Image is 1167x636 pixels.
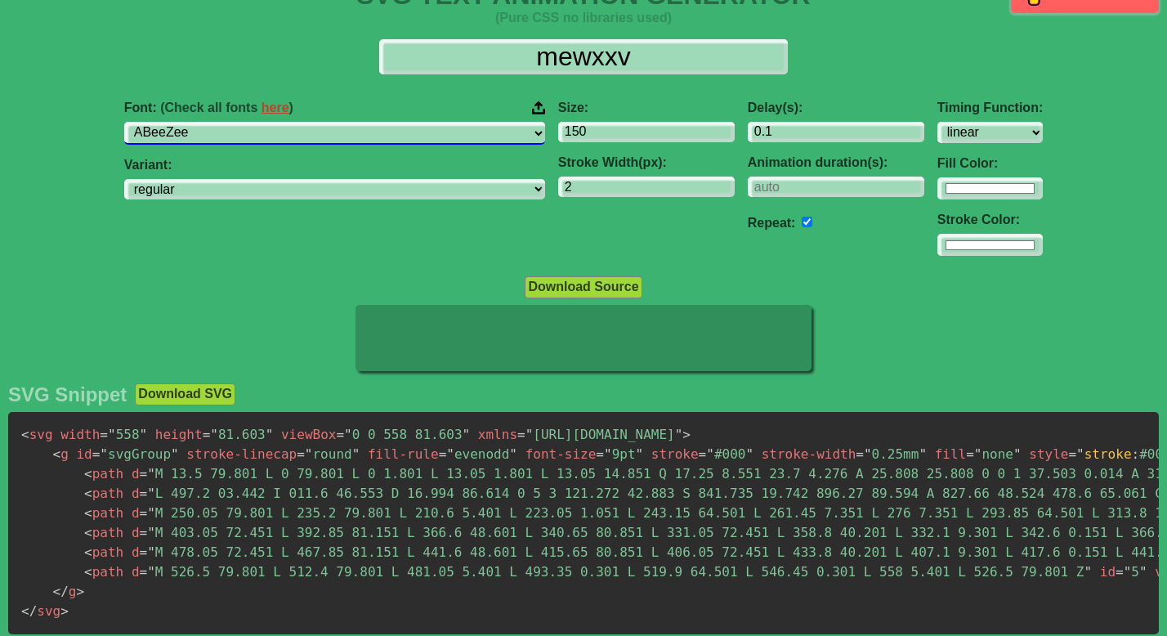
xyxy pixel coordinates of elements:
[132,505,140,521] span: d
[305,446,313,462] span: "
[84,544,123,560] span: path
[368,446,439,462] span: fill-rule
[100,446,108,462] span: "
[974,446,982,462] span: "
[748,101,924,115] label: Delay(s):
[53,446,61,462] span: <
[84,564,92,580] span: <
[108,427,116,442] span: "
[463,427,471,442] span: "
[596,446,604,462] span: =
[1139,564,1147,580] span: "
[525,446,597,462] span: font-size
[147,486,155,501] span: "
[558,122,735,142] input: 100
[147,525,155,540] span: "
[297,446,305,462] span: =
[682,427,691,442] span: >
[84,564,123,580] span: path
[558,177,735,197] input: 2px
[140,564,148,580] span: =
[21,603,37,619] span: </
[558,101,735,115] label: Size:
[966,446,1021,462] span: none
[675,427,683,442] span: "
[21,603,60,619] span: svg
[147,544,155,560] span: "
[517,427,682,442] span: [URL][DOMAIN_NAME]
[748,122,924,142] input: 0.1s
[60,603,69,619] span: >
[132,486,140,501] span: d
[281,427,336,442] span: viewBox
[140,564,1093,580] span: M 526.5 79.801 L 512.4 79.801 L 481.05 5.401 L 493.35 0.301 L 519.9 64.501 L 546.45 0.301 L 558 5...
[919,446,927,462] span: "
[439,446,447,462] span: =
[53,584,77,599] span: g
[532,101,545,115] img: Upload your font
[160,101,293,114] span: (Check all fonts )
[558,155,735,170] label: Stroke Width(px):
[60,427,100,442] span: width
[856,446,864,462] span: =
[84,466,123,481] span: path
[1116,564,1147,580] span: 5
[699,446,707,462] span: =
[76,584,84,599] span: >
[171,446,179,462] span: "
[935,446,967,462] span: fill
[132,544,140,560] span: d
[147,564,155,580] span: "
[1013,446,1022,462] span: "
[525,276,642,298] button: Download Source
[53,446,69,462] span: g
[210,427,218,442] span: "
[937,101,1043,115] label: Timing Function:
[1132,446,1140,462] span: :
[21,427,53,442] span: svg
[21,427,29,442] span: <
[140,525,148,540] span: =
[53,584,69,599] span: </
[147,466,155,481] span: "
[297,446,360,462] span: round
[140,544,148,560] span: =
[100,427,147,442] span: 558
[439,446,517,462] span: evenodd
[636,446,644,462] span: "
[186,446,297,462] span: stroke-linecap
[84,525,92,540] span: <
[100,427,108,442] span: =
[336,427,344,442] span: =
[344,427,352,442] span: "
[856,446,927,462] span: 0.25mm
[140,427,148,442] span: "
[140,505,148,521] span: =
[84,544,92,560] span: <
[84,486,92,501] span: <
[266,427,274,442] span: "
[525,427,534,442] span: "
[84,466,92,481] span: <
[937,213,1043,227] label: Stroke Color:
[135,383,235,405] button: Download SVG
[748,155,924,170] label: Animation duration(s):
[864,446,872,462] span: "
[596,446,643,462] span: 9pt
[446,446,454,462] span: "
[1100,564,1116,580] span: id
[92,446,179,462] span: svgGroup
[147,505,155,521] span: "
[748,216,796,230] label: Repeat:
[745,446,753,462] span: "
[92,446,101,462] span: =
[84,505,92,521] span: <
[1068,446,1084,462] span: ="
[1029,446,1068,462] span: style
[124,101,293,115] span: Font:
[651,446,699,462] span: stroke
[379,39,788,74] input: Input Text Here
[203,427,211,442] span: =
[155,427,203,442] span: height
[604,446,612,462] span: "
